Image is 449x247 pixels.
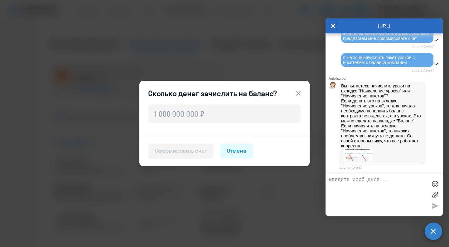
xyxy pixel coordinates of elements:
[341,148,372,161] img: image.png
[412,69,433,72] time: 10:11:21[DATE]
[341,83,423,148] p: Вы пытаетесь начислить уроки на вкладке "Начисление уроков" или "Начисление пакетов"? Если делать...
[139,88,310,98] header: Сколько денег зачислить на баланс?
[412,45,433,48] time: 10:10:44[DATE]
[227,147,246,155] div: Отмена
[329,82,337,91] img: bot avatar
[430,190,440,200] label: Лимит 10 файлов
[155,147,207,155] div: Сформировать счет
[340,166,361,169] time: 10:14:47[DATE]
[329,77,443,80] div: Autofaq bot
[343,55,416,65] span: я же хочу начислить пакет уроков с носителем с баланса компании
[343,31,430,41] span: если я пытаюсь начислить уроки, система предлагаем мне сформировать счет
[148,144,214,159] button: Сформировать счет
[148,105,301,123] input: 1 000 000 000 ₽
[220,144,253,159] button: Отмена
